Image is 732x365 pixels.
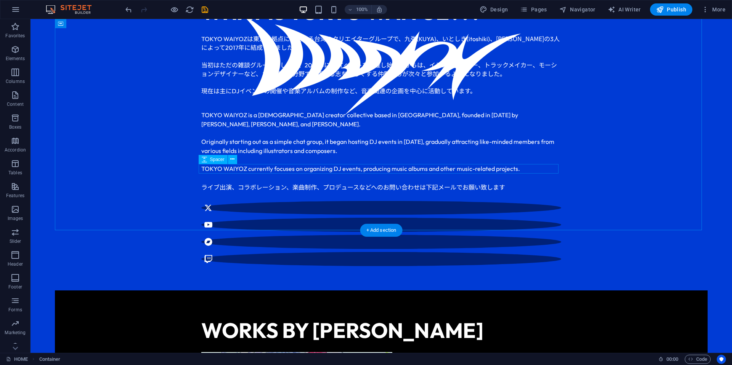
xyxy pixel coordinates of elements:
[6,193,24,199] p: Features
[124,5,133,14] button: undo
[9,124,22,130] p: Boxes
[356,5,368,14] h6: 100%
[685,355,711,364] button: Code
[656,6,686,13] span: Publish
[8,284,22,290] p: Footer
[8,261,23,267] p: Header
[185,5,194,14] i: Reload page
[200,5,209,14] button: save
[658,355,679,364] h6: Session time
[556,3,599,16] button: Navigator
[345,5,372,14] button: 100%
[520,6,547,13] span: Pages
[650,3,692,16] button: Publish
[10,238,21,244] p: Slider
[559,6,596,13] span: Navigator
[6,355,28,364] a: Click to cancel selection. Double-click to open Pages
[39,355,61,364] span: Click to select. Double-click to edit
[5,147,26,153] p: Accordion
[717,355,726,364] button: Usercentrics
[201,5,209,14] i: Save (Ctrl+S)
[698,3,729,16] button: More
[210,157,225,162] span: Spacer
[477,3,511,16] button: Design
[5,33,25,39] p: Favorites
[517,3,550,16] button: Pages
[6,78,25,84] p: Columns
[39,355,61,364] nav: breadcrumb
[170,5,179,14] button: Click here to leave preview mode and continue editing
[6,56,25,62] p: Elements
[480,6,508,13] span: Design
[360,224,403,237] div: + Add section
[5,330,26,336] p: Marketing
[124,5,133,14] i: Undo: Change text (Ctrl+Z)
[44,5,101,14] img: Editor Logo
[688,355,707,364] span: Code
[8,307,22,313] p: Forms
[666,355,678,364] span: 00 00
[605,3,644,16] button: AI Writer
[701,6,726,13] span: More
[7,101,24,107] p: Content
[8,170,22,176] p: Tables
[608,6,641,13] span: AI Writer
[672,356,673,362] span: :
[8,215,23,222] p: Images
[185,5,194,14] button: reload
